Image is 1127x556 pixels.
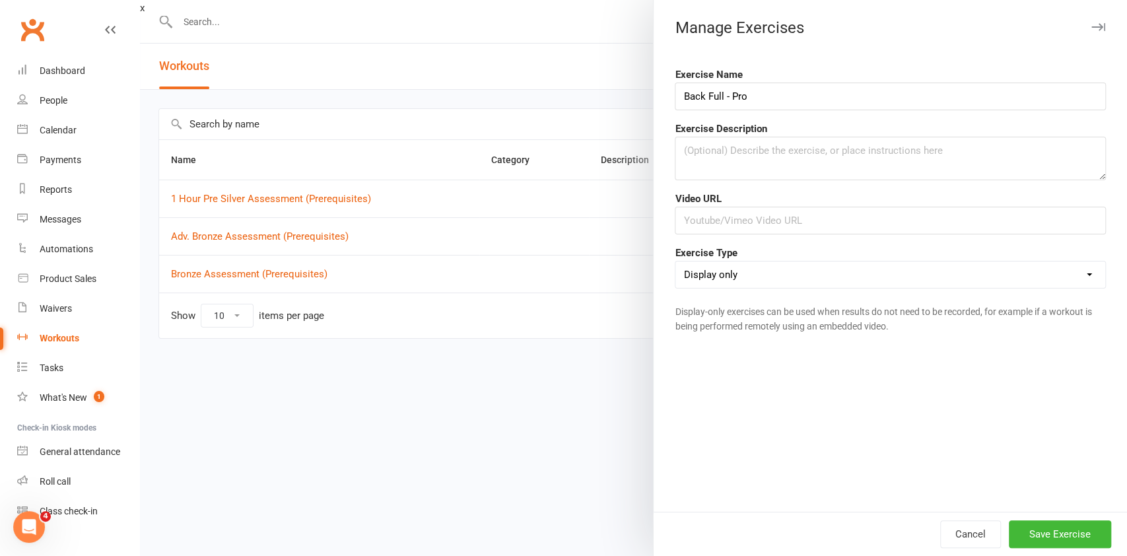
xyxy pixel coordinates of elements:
a: Reports [17,175,139,205]
div: Dashboard [40,65,85,76]
input: Youtube/Vimeo Video URL [675,207,1106,234]
div: Calendar [40,125,77,135]
span: 1 [94,391,104,402]
div: Messages [40,214,81,225]
div: Roll call [40,476,71,487]
input: Exercise name [675,83,1106,110]
div: Manage Exercises [654,18,1127,37]
div: Automations [40,244,93,254]
strong: Exercise Type [675,247,737,259]
div: Product Sales [40,273,96,284]
strong: Exercise Name [675,69,742,81]
div: Reports [40,184,72,195]
a: Payments [17,145,139,175]
a: Product Sales [17,264,139,294]
a: Tasks [17,353,139,383]
a: People [17,86,139,116]
iframe: Intercom live chat [13,511,45,543]
a: Calendar [17,116,139,145]
a: General attendance kiosk mode [17,437,139,467]
a: Automations [17,234,139,264]
button: Cancel [940,520,1001,548]
strong: Exercise Description [675,123,767,135]
div: Payments [40,155,81,165]
div: Tasks [40,363,63,373]
a: Roll call [17,467,139,497]
div: What's New [40,392,87,403]
div: Class check-in [40,506,98,516]
span: 4 [40,511,51,522]
div: People [40,95,67,106]
a: Dashboard [17,56,139,86]
a: Clubworx [16,13,49,46]
button: Save Exercise [1009,520,1111,548]
a: Messages [17,205,139,234]
div: General attendance [40,446,120,457]
div: Waivers [40,303,72,314]
a: What's New1 [17,383,139,413]
a: Class kiosk mode [17,497,139,526]
p: Display-only exercises can be used when results do not need to be recorded, for example if a work... [675,304,1106,334]
react-component: x [140,2,145,14]
strong: Video URL [675,193,721,205]
div: Workouts [40,333,79,343]
a: Waivers [17,294,139,324]
a: Workouts [17,324,139,353]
